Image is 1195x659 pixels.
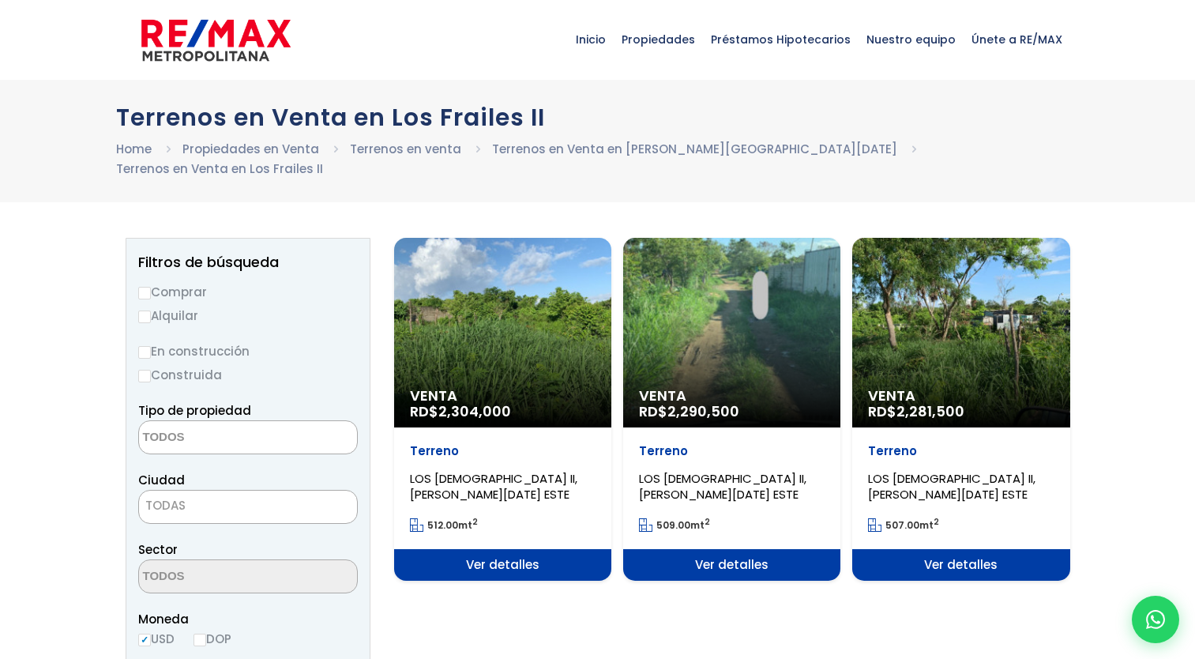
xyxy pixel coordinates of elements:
textarea: Search [139,421,292,455]
span: 2,290,500 [667,401,739,421]
span: Ver detalles [623,549,840,581]
span: RD$ [410,401,511,421]
a: Terrenos en Venta en [PERSON_NAME][GEOGRAPHIC_DATA][DATE] [492,141,897,157]
span: Tipo de propiedad [138,402,251,419]
span: 512.00 [427,518,458,532]
span: Inicio [568,16,614,63]
input: Comprar [138,287,151,299]
p: Terreno [410,443,596,459]
span: TODAS [145,497,186,514]
span: RD$ [868,401,964,421]
span: LOS [DEMOGRAPHIC_DATA] II, [PERSON_NAME][DATE] ESTE [410,470,577,503]
a: Home [116,141,152,157]
label: DOP [194,629,231,649]
span: 2,304,000 [438,401,511,421]
sup: 2 [934,516,939,528]
span: Nuestro equipo [859,16,964,63]
label: Construida [138,365,358,385]
a: Propiedades en Venta [182,141,319,157]
span: Préstamos Hipotecarios [703,16,859,63]
span: LOS [DEMOGRAPHIC_DATA] II, [PERSON_NAME][DATE] ESTE [639,470,806,503]
span: Moneda [138,609,358,629]
label: En construcción [138,341,358,361]
sup: 2 [472,516,478,528]
a: Venta RD$2,304,000 Terreno LOS [DEMOGRAPHIC_DATA] II, [PERSON_NAME][DATE] ESTE 512.00mt2 Ver deta... [394,238,611,581]
a: Terrenos en venta [350,141,461,157]
label: Alquilar [138,306,358,326]
span: mt [868,518,939,532]
span: 507.00 [885,518,919,532]
span: RD$ [639,401,739,421]
input: Construida [138,370,151,382]
span: Sector [138,541,178,558]
span: Venta [639,388,825,404]
span: TODAS [139,495,357,517]
span: Venta [410,388,596,404]
sup: 2 [705,516,710,528]
span: Venta [868,388,1054,404]
a: Venta RD$2,281,500 Terreno LOS [DEMOGRAPHIC_DATA] II, [PERSON_NAME][DATE] ESTE 507.00mt2 Ver deta... [852,238,1069,581]
span: LOS [DEMOGRAPHIC_DATA] II, [PERSON_NAME][DATE] ESTE [868,470,1035,503]
input: Alquilar [138,311,151,323]
span: Únete a RE/MAX [964,16,1070,63]
h2: Filtros de búsqueda [138,254,358,270]
a: Venta RD$2,290,500 Terreno LOS [DEMOGRAPHIC_DATA] II, [PERSON_NAME][DATE] ESTE 509.00mt2 Ver deta... [623,238,840,581]
input: En construcción [138,346,151,359]
span: Propiedades [614,16,703,63]
span: 2,281,500 [896,401,964,421]
span: mt [639,518,710,532]
input: USD [138,634,151,646]
li: Terrenos en Venta en Los Frailes II [116,159,323,179]
input: DOP [194,634,206,646]
label: Comprar [138,282,358,302]
span: mt [410,518,478,532]
p: Terreno [639,443,825,459]
img: remax-metropolitana-logo [141,17,291,64]
textarea: Search [139,560,292,594]
label: USD [138,629,175,649]
span: Ver detalles [852,549,1069,581]
h1: Terrenos en Venta en Los Frailes II [116,104,1080,131]
span: TODAS [138,490,358,524]
span: Ciudad [138,472,185,488]
span: 509.00 [656,518,690,532]
p: Terreno [868,443,1054,459]
span: Ver detalles [394,549,611,581]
